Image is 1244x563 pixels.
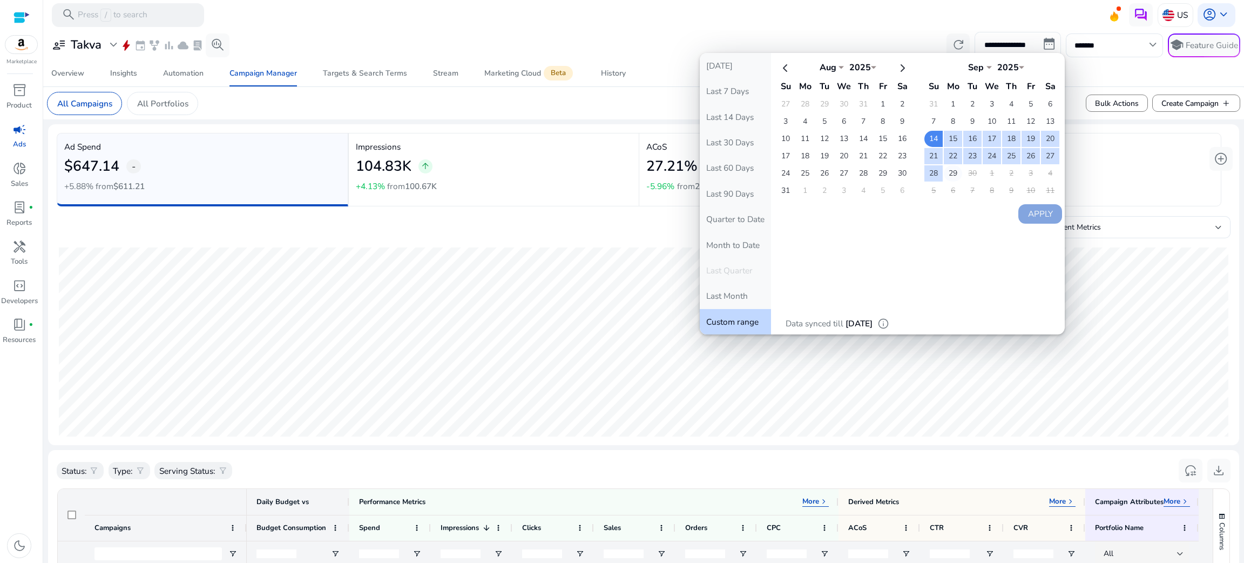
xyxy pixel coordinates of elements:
[96,180,145,192] p: from
[356,158,411,175] h2: 104.83K
[64,158,119,175] h2: $647.14
[100,9,111,22] span: /
[119,64,182,71] div: Keywords by Traffic
[700,232,771,257] button: Month to Date
[441,523,479,533] span: Impressions
[786,318,843,330] p: Data synced till
[700,130,771,155] button: Last 30 Days
[29,323,33,327] span: fiber_manual_record
[6,58,37,66] p: Marketplace
[1146,38,1160,52] span: keyboard_arrow_down
[64,182,93,190] p: +5.88%
[646,140,922,153] p: ACoS
[700,309,771,334] button: Custom range
[646,158,698,175] h2: 27.21%
[12,240,26,254] span: handyman
[1049,497,1066,507] p: More
[1161,98,1231,109] span: Create Campaign
[177,39,189,51] span: cloud
[12,162,26,176] span: donut_small
[64,140,340,153] p: Ad Spend
[17,28,26,37] img: website_grey.svg
[12,123,26,137] span: campaign
[110,70,137,77] div: Insights
[94,547,222,560] input: Campaigns Filter Input
[12,539,26,553] span: dark_mode
[820,549,829,558] button: Open Filter Menu
[148,39,160,51] span: family_history
[1164,497,1180,507] p: More
[51,70,84,77] div: Overview
[700,258,771,283] button: Last Quarter
[413,549,421,558] button: Open Filter Menu
[657,549,666,558] button: Open Filter Menu
[700,104,771,130] button: Last 14 Days
[1018,204,1062,224] button: Apply
[700,283,771,309] button: Last Month
[132,159,136,173] span: -
[695,180,724,192] span: 28.93%
[1209,147,1233,171] button: add_circle
[951,38,965,52] span: refresh
[1095,523,1144,533] span: Portfolio Name
[28,28,119,37] div: Domain: [DOMAIN_NAME]
[113,180,145,192] span: $611.21
[1168,33,1240,57] button: schoolFeature Guide
[229,70,297,77] div: Campaign Manager
[848,497,899,507] div: Derived Metrics
[52,38,66,52] span: user_attributes
[812,62,844,73] div: Aug
[29,63,38,71] img: tab_domain_overview_orange.svg
[601,70,626,77] div: History
[41,64,97,71] div: Domain Overview
[1202,8,1216,22] span: account_circle
[767,523,781,533] span: CPC
[17,17,26,26] img: logo_orange.svg
[700,206,771,232] button: Quarter to Date
[985,549,994,558] button: Open Filter Menu
[71,38,102,52] h3: Takva
[6,218,32,229] p: Reports
[1180,497,1190,507] span: keyboard_arrow_right
[206,33,229,57] button: search_insights
[739,549,747,558] button: Open Filter Menu
[89,466,99,476] span: filter_alt
[359,523,380,533] span: Spend
[1013,523,1028,533] span: CVR
[930,523,944,533] span: CTR
[484,69,575,78] div: Marketing Cloud
[1221,99,1231,109] span: add
[107,63,116,71] img: tab_keywords_by_traffic_grey.svg
[902,549,910,558] button: Open Filter Menu
[1067,549,1076,558] button: Open Filter Menu
[136,466,145,476] span: filter_alt
[11,179,28,190] p: Sales
[937,140,1213,153] p: Ad Revenue
[1177,5,1188,24] p: US
[12,83,26,97] span: inventory_2
[1184,464,1198,478] span: reset_settings
[848,523,867,533] span: ACoS
[992,62,1024,73] div: 2025
[1095,98,1139,109] span: Bulk Actions
[120,39,132,51] span: bolt
[356,182,385,190] p: +4.13%
[646,182,674,190] p: -5.96%
[137,97,188,110] p: All Portfolios
[211,38,225,52] span: search_insights
[12,279,26,293] span: code_blocks
[1162,9,1174,21] img: us.svg
[700,78,771,104] button: Last 7 Days
[192,39,204,51] span: lab_profile
[218,466,228,476] span: filter_alt
[959,62,992,73] div: Sep
[62,465,87,477] p: Status:
[1,296,38,307] p: Developers
[1186,39,1238,51] p: Feature Guide
[30,17,53,26] div: v 4.0.25
[106,38,120,52] span: expand_more
[576,549,584,558] button: Open Filter Menu
[113,465,133,477] p: Type:
[331,549,340,558] button: Open Filter Menu
[57,97,112,110] p: All Campaigns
